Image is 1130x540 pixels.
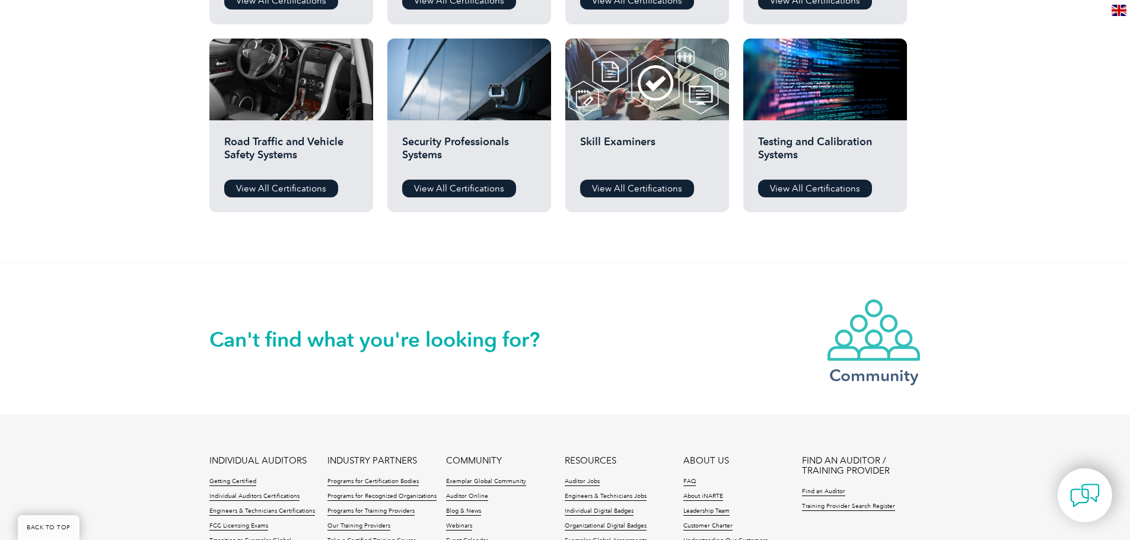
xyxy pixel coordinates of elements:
[402,135,536,171] h2: Security Professionals Systems
[565,478,600,486] a: Auditor Jobs
[826,298,921,362] img: icon-community.webp
[802,456,921,476] a: FIND AN AUDITOR / TRAINING PROVIDER
[758,180,872,197] a: View All Certifications
[580,135,714,171] h2: Skill Examiners
[327,456,417,466] a: INDUSTRY PARTNERS
[327,493,437,501] a: Programs for Recognized Organizations
[446,478,526,486] a: Exemplar Global Community
[446,456,502,466] a: COMMUNITY
[209,507,315,516] a: Engineers & Technicians Certifications
[446,522,472,531] a: Webinars
[1070,481,1100,510] img: contact-chat.png
[327,507,415,516] a: Programs for Training Providers
[802,503,895,511] a: Training Provider Search Register
[209,478,256,486] a: Getting Certified
[683,456,729,466] a: ABOUT US
[402,180,516,197] a: View All Certifications
[327,478,419,486] a: Programs for Certification Bodies
[209,456,307,466] a: INDIVIDUAL AUDITORS
[826,368,921,383] h3: Community
[209,493,300,501] a: Individual Auditors Certifications
[327,522,390,531] a: Our Training Providers
[224,135,358,171] h2: Road Traffic and Vehicle Safety Systems
[826,298,921,383] a: Community
[565,522,647,531] a: Organizational Digital Badges
[683,478,696,486] a: FAQ
[683,507,730,516] a: Leadership Team
[580,180,694,197] a: View All Certifications
[683,493,723,501] a: About iNARTE
[224,180,338,197] a: View All Certifications
[446,493,488,501] a: Auditor Online
[565,493,647,501] a: Engineers & Technicians Jobs
[565,507,634,516] a: Individual Digital Badges
[758,135,892,171] h2: Testing and Calibration Systems
[209,522,268,531] a: FCC Licensing Exams
[209,330,565,349] h2: Can't find what you're looking for?
[802,488,845,496] a: Find an Auditor
[1112,5,1126,16] img: en
[683,522,733,531] a: Customer Charter
[446,507,481,516] a: Blog & News
[18,515,79,540] a: BACK TO TOP
[565,456,616,466] a: RESOURCES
